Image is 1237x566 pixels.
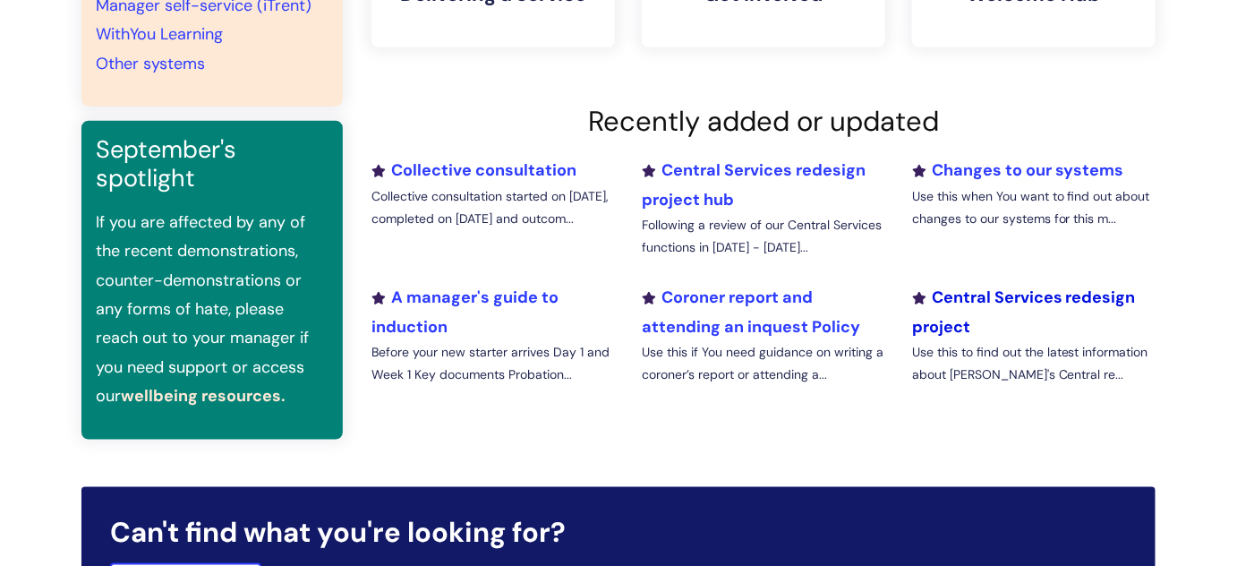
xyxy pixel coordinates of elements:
a: Other systems [96,53,205,74]
a: Coroner report and attending an inquest Policy [642,287,860,337]
h3: September's spotlight [96,135,328,193]
p: Use this if You need guidance on writing a coroner’s report or attending a... [642,341,885,386]
p: Following a review of our Central Services functions in [DATE] - [DATE]... [642,214,885,259]
p: Collective consultation started on [DATE], completed on [DATE] and outcom... [371,185,615,230]
a: Collective consultation [371,159,576,181]
a: Changes to our systems [912,159,1124,181]
a: wellbeing resources. [121,385,286,407]
h2: Recently added or updated [371,105,1156,138]
p: Use this to find out the latest information about [PERSON_NAME]'s Central re... [912,341,1156,386]
h2: Can't find what you're looking for? [110,516,1127,549]
p: If you are affected by any of the recent demonstrations, counter-demonstrations or any forms of h... [96,208,328,411]
p: Before your new starter arrives Day 1 and Week 1 Key documents Probation... [371,341,615,386]
a: WithYou Learning [96,23,223,45]
a: Central Services redesign project hub [642,159,866,210]
a: A manager's guide to induction [371,287,559,337]
a: Central Services redesign project [912,287,1136,337]
p: Use this when You want to find out about changes to our systems for this m... [912,185,1156,230]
